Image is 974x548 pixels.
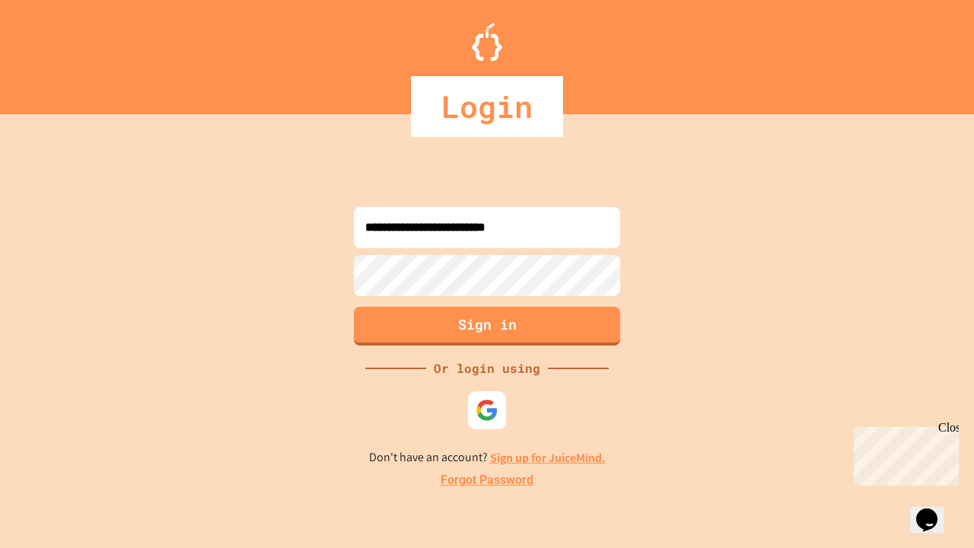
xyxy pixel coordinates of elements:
img: google-icon.svg [476,399,498,422]
div: Or login using [426,359,548,378]
p: Don't have an account? [369,448,606,467]
a: Forgot Password [441,471,533,489]
iframe: chat widget [910,487,959,533]
a: Sign up for JuiceMind. [490,450,606,466]
img: Logo.svg [472,23,502,61]
div: Chat with us now!Close [6,6,105,97]
div: Login [411,76,563,137]
button: Sign in [354,307,620,346]
iframe: chat widget [848,421,959,486]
